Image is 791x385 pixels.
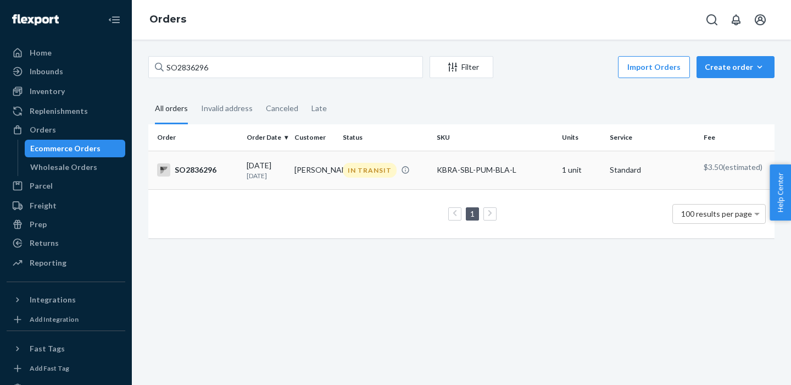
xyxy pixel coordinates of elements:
[103,9,125,31] button: Close Navigation
[725,9,747,31] button: Open notifications
[749,9,771,31] button: Open account menu
[7,234,125,252] a: Returns
[7,216,125,233] a: Prep
[7,197,125,215] a: Freight
[25,140,126,157] a: Ecommerce Orders
[7,121,125,139] a: Orders
[7,63,125,80] a: Inbounds
[343,163,397,178] div: IN TRANSIT
[558,124,605,151] th: Units
[468,209,477,218] a: Page 1 is your current page
[247,160,286,180] div: [DATE]
[7,291,125,309] button: Integrations
[30,219,47,230] div: Prep
[432,124,558,151] th: SKU
[247,171,286,180] p: [DATE]
[30,257,66,268] div: Reporting
[30,343,65,354] div: Fast Tags
[30,124,56,135] div: Orders
[681,209,752,218] span: 100 results per page
[23,8,63,18] span: Support
[7,177,125,195] a: Parcel
[30,364,69,373] div: Add Fast Tag
[770,164,791,221] button: Help Center
[157,163,238,177] div: SO2836296
[30,47,52,58] div: Home
[311,94,327,123] div: Late
[30,106,88,117] div: Replenishments
[141,4,195,36] ol: breadcrumbs
[7,254,125,272] a: Reporting
[7,82,125,100] a: Inventory
[148,124,242,151] th: Order
[266,94,298,123] div: Canceled
[30,86,65,97] div: Inventory
[30,238,59,249] div: Returns
[704,162,766,173] p: $3.50
[699,124,775,151] th: Fee
[155,94,188,124] div: All orders
[7,102,125,120] a: Replenishments
[558,151,605,189] td: 1 unit
[7,340,125,358] button: Fast Tags
[201,94,253,123] div: Invalid address
[605,124,699,151] th: Service
[30,162,97,173] div: Wholesale Orders
[705,62,766,73] div: Create order
[12,14,59,25] img: Flexport logo
[294,133,333,142] div: Customer
[30,200,57,211] div: Freight
[290,151,338,189] td: [PERSON_NAME]
[30,294,76,305] div: Integrations
[610,164,695,175] p: Standard
[148,56,423,78] input: Search orders
[30,180,53,191] div: Parcel
[7,362,125,375] a: Add Fast Tag
[701,9,723,31] button: Open Search Box
[697,56,775,78] button: Create order
[338,124,432,151] th: Status
[7,44,125,62] a: Home
[25,158,126,176] a: Wholesale Orders
[30,66,63,77] div: Inbounds
[242,124,290,151] th: Order Date
[437,164,553,175] div: KBRA-SBL-PUM-BLA-L
[618,56,690,78] button: Import Orders
[723,162,762,172] span: (estimated)
[30,315,79,324] div: Add Integration
[430,62,493,73] div: Filter
[149,13,186,25] a: Orders
[430,56,493,78] button: Filter
[30,143,101,154] div: Ecommerce Orders
[7,313,125,326] a: Add Integration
